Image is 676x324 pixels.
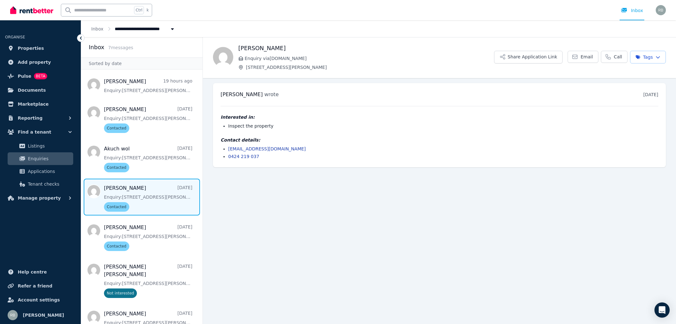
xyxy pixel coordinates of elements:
button: Tags [630,51,666,63]
span: Listings [28,142,71,150]
span: Account settings [18,296,60,304]
span: Help centre [18,268,47,276]
span: Add property [18,58,51,66]
a: [PERSON_NAME][DATE]Enquiry:[STREET_ADDRESS][PERSON_NAME].Contacted [104,224,192,251]
a: Call [601,51,628,63]
a: [EMAIL_ADDRESS][DOMAIN_NAME] [228,146,306,151]
span: Tags [635,54,653,60]
a: [PERSON_NAME][DATE]Enquiry:[STREET_ADDRESS][PERSON_NAME].Contacted [104,184,192,212]
span: Ctrl [134,6,144,14]
span: BETA [34,73,47,79]
span: Manage property [18,194,61,202]
h4: Contact details: [221,137,658,143]
a: Properties [5,42,76,55]
a: Tenant checks [8,178,73,190]
img: Ravi Beniwal [656,5,666,15]
div: Inbox [621,7,643,14]
span: 7 message s [108,45,133,50]
span: Email [581,54,593,60]
span: Enquiry via [DOMAIN_NAME] [245,55,494,62]
h1: [PERSON_NAME] [238,44,494,53]
span: Properties [18,44,44,52]
span: Applications [28,168,71,175]
time: [DATE] [643,92,658,97]
a: [PERSON_NAME]19 hours agoEnquiry:[STREET_ADDRESS][PERSON_NAME]. [104,78,192,94]
span: Tenant checks [28,180,71,188]
span: [PERSON_NAME] [23,311,64,319]
nav: Breadcrumb [81,20,186,37]
a: [PERSON_NAME] [PERSON_NAME][DATE]Enquiry:[STREET_ADDRESS][PERSON_NAME].Not interested [104,263,192,298]
span: Find a tenant [18,128,51,136]
span: Refer a friend [18,282,52,290]
a: Listings [8,140,73,152]
a: Add property [5,56,76,69]
h2: Inbox [89,43,104,52]
a: Applications [8,165,73,178]
a: Documents [5,84,76,96]
span: ORGANISE [5,35,25,39]
button: Reporting [5,112,76,124]
a: Inbox [91,26,103,31]
h4: Interested in: [221,114,658,120]
span: [STREET_ADDRESS][PERSON_NAME] [246,64,494,70]
a: Account settings [5,294,76,306]
div: Open Intercom Messenger [654,302,670,318]
a: Help centre [5,266,76,278]
div: Sorted by date [81,57,203,69]
img: Ravi Beniwal [8,310,18,320]
span: wrote [264,91,279,97]
a: Akuch wol[DATE]Enquiry:[STREET_ADDRESS][PERSON_NAME].Contacted [104,145,192,172]
img: Maddi Frampton [213,47,233,67]
span: Enquiries [28,155,71,162]
a: [PERSON_NAME][DATE]Enquiry:[STREET_ADDRESS][PERSON_NAME].Contacted [104,106,192,133]
span: Call [614,54,622,60]
a: Email [568,51,598,63]
a: PulseBETA [5,70,76,83]
button: Share Application Link [494,51,563,63]
span: Pulse [18,72,31,80]
span: Marketplace [18,100,48,108]
a: Enquiries [8,152,73,165]
a: Refer a friend [5,280,76,292]
span: k [146,8,149,13]
span: [PERSON_NAME] [221,91,263,97]
li: Inspect the property [228,123,658,129]
span: Reporting [18,114,42,122]
button: Manage property [5,192,76,204]
button: Find a tenant [5,126,76,138]
a: 0424 219 037 [228,154,259,159]
img: RentBetter [10,5,53,15]
a: Marketplace [5,98,76,110]
span: Documents [18,86,46,94]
